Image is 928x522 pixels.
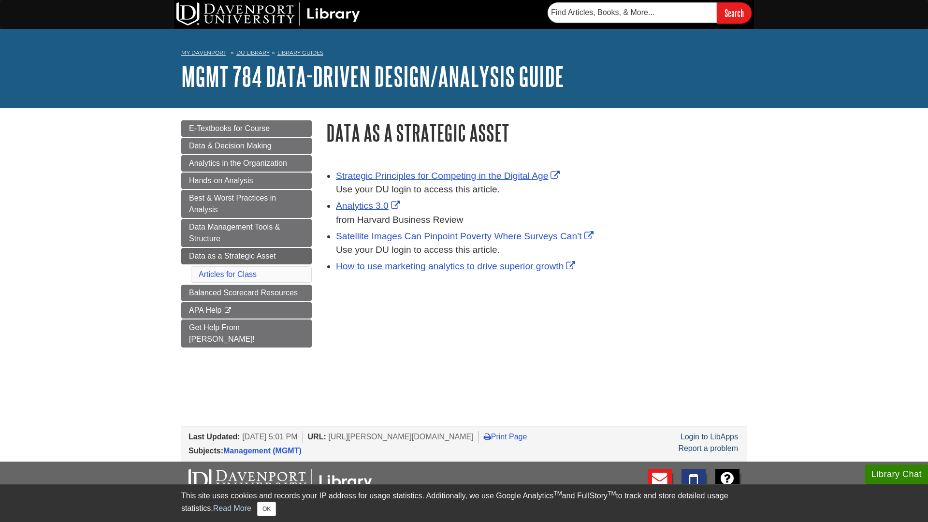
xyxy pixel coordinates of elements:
[681,469,706,502] a: Text
[553,490,562,497] sup: TM
[336,231,596,241] a: Link opens in new window
[336,183,747,197] div: Use your DU login to access this article.
[181,173,312,189] a: Hands-on Analysis
[336,201,403,211] a: Link opens in new window
[648,469,672,502] a: E-mail
[181,190,312,218] a: Best & Worst Practices in Analysis
[181,285,312,301] a: Balanced Scorecard Resources
[189,194,276,214] span: Best & Worst Practices in Analysis
[236,49,270,56] a: DU Library
[181,490,747,516] div: This site uses cookies and records your IP address for usage statistics. Additionally, we use Goo...
[717,2,752,23] input: Search
[326,120,747,145] h1: Data as a Strategic Asset
[242,433,297,441] span: [DATE] 5:01 PM
[181,61,564,91] a: MGMT 784 Data-Driven Design/Analysis Guide
[181,248,312,264] a: Data as a Strategic Asset
[176,2,360,26] img: DU Library
[224,307,232,314] i: This link opens in a new window
[181,49,226,57] a: My Davenport
[336,261,578,271] a: Link opens in new window
[189,223,280,243] span: Data Management Tools & Structure
[484,433,527,441] a: Print Page
[199,270,257,278] a: Articles for Class
[277,49,323,56] a: Library Guides
[223,447,302,455] a: Management (MGMT)
[548,2,752,23] form: Searches DU Library's articles, books, and more
[328,433,474,441] span: [URL][PERSON_NAME][DOMAIN_NAME]
[213,504,251,512] a: Read More
[189,176,253,185] span: Hands-on Analysis
[181,120,312,348] div: Guide Page Menu
[189,252,276,260] span: Data as a Strategic Asset
[257,502,276,516] button: Close
[484,433,491,440] i: Print Page
[681,433,738,441] a: Login to LibApps
[189,289,298,297] span: Balanced Scorecard Resources
[189,323,255,343] span: Get Help From [PERSON_NAME]!
[865,464,928,484] button: Library Chat
[189,142,272,150] span: Data & Decision Making
[181,219,312,247] a: Data Management Tools & Structure
[336,171,562,181] a: Link opens in new window
[678,444,738,452] a: Report a problem
[188,447,223,455] span: Subjects:
[181,302,312,319] a: APA Help
[336,243,747,257] div: Use your DU login to access this article.
[181,120,312,137] a: E-Textbooks for Course
[715,469,739,502] a: FAQ
[188,469,372,494] img: DU Libraries
[181,138,312,154] a: Data & Decision Making
[189,159,287,167] span: Analytics in the Organization
[181,155,312,172] a: Analytics in the Organization
[308,433,326,441] span: URL:
[336,213,747,227] div: from Harvard Business Review
[181,319,312,348] a: Get Help From [PERSON_NAME]!
[189,306,221,314] span: APA Help
[608,490,616,497] sup: TM
[181,46,747,62] nav: breadcrumb
[188,433,240,441] span: Last Updated:
[548,2,717,23] input: Find Articles, Books, & More...
[189,124,270,132] span: E-Textbooks for Course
